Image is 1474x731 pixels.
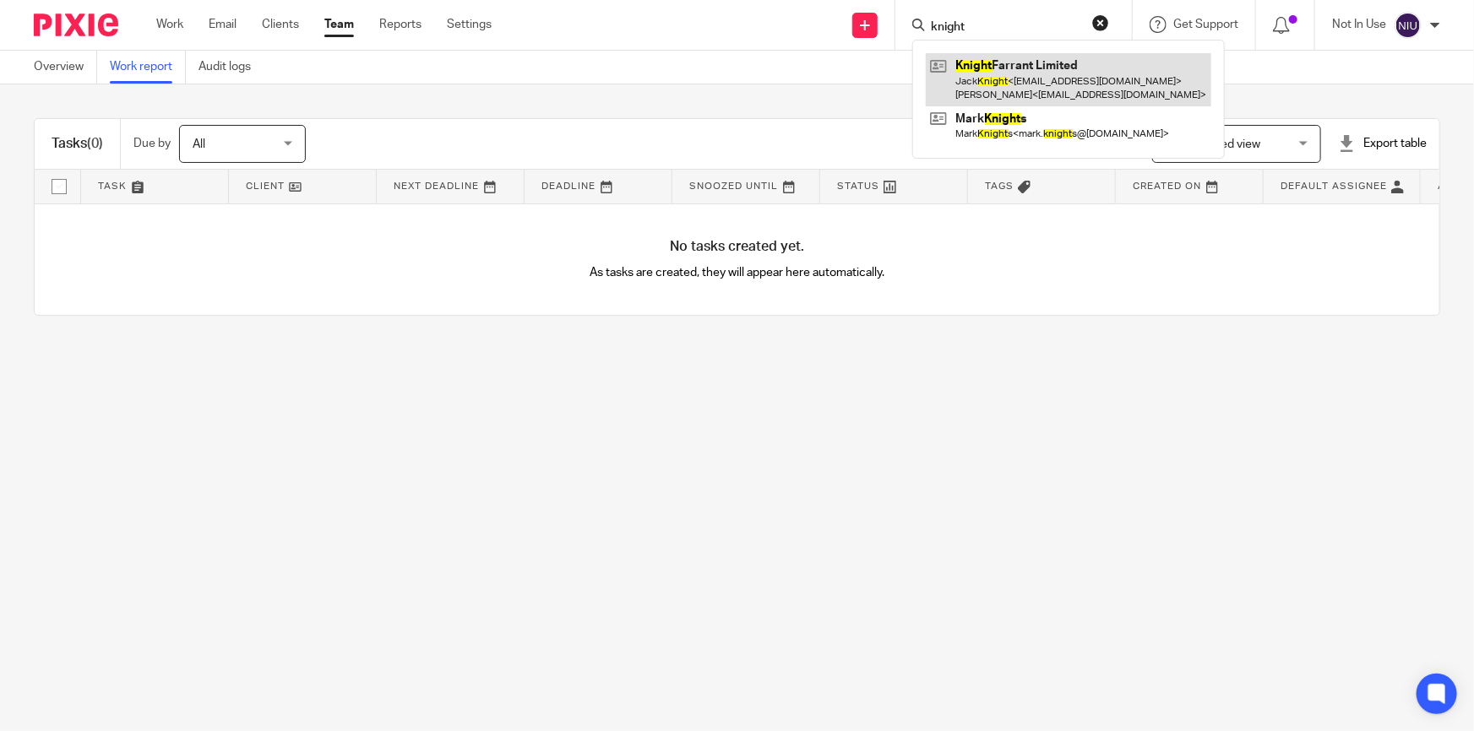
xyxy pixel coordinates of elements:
h4: No tasks created yet. [35,238,1439,256]
a: Clients [262,16,299,33]
div: Export table [1338,135,1427,152]
img: Pixie [34,14,118,36]
span: Get Support [1173,19,1238,30]
a: Team [324,16,354,33]
input: Search [929,20,1081,35]
a: Audit logs [199,51,264,84]
button: Clear [1092,14,1109,31]
a: Work report [110,51,186,84]
p: Due by [133,135,171,152]
p: Not In Use [1332,16,1386,33]
a: Settings [447,16,492,33]
a: Overview [34,51,97,84]
a: Reports [379,16,422,33]
span: (0) [87,137,103,150]
span: Tags [985,181,1014,191]
span: All [193,138,205,150]
a: Work [156,16,183,33]
p: As tasks are created, they will appear here automatically. [386,264,1089,281]
img: svg%3E [1395,12,1422,39]
a: Email [209,16,237,33]
h1: Tasks [52,135,103,153]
